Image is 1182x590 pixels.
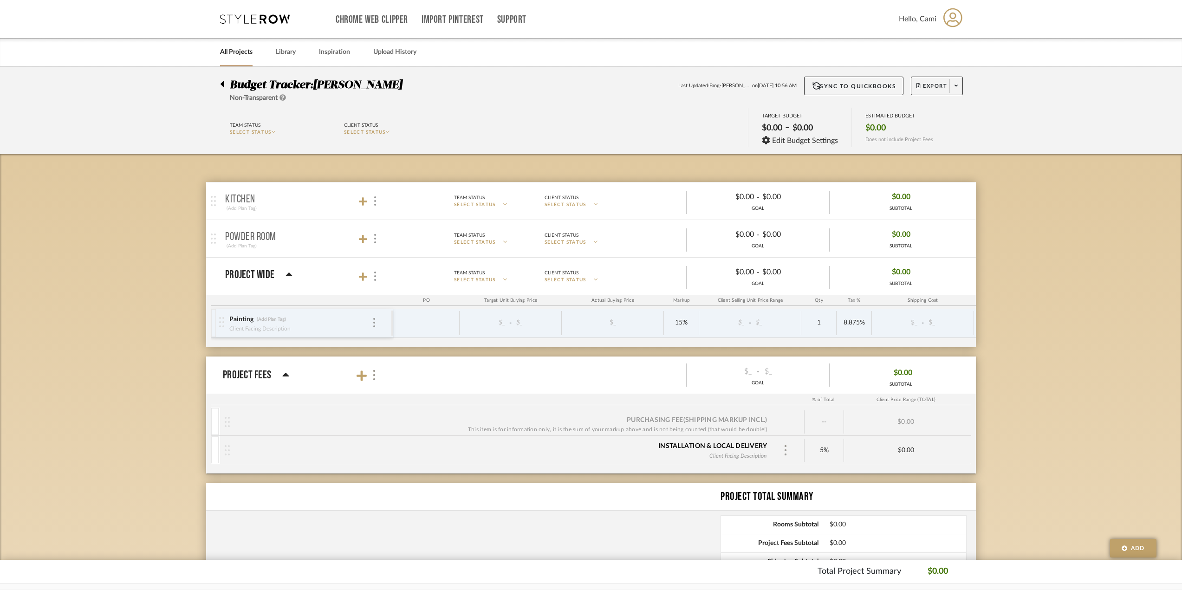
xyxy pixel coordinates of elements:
span: Budget Tracker: [230,79,313,91]
span: Non-Transparent [230,95,278,101]
img: 3dots-v.svg [374,272,376,281]
span: [DATE] 10:56 AM [758,82,797,90]
div: GOAL [687,380,829,387]
div: -- [805,410,844,434]
div: Purchasing Fee (Shipping markup incl.) [627,415,767,425]
div: ESTIMATED BUDGET [865,113,933,119]
span: SELECT STATUS [454,277,496,284]
div: 5% [809,444,839,457]
span: $0.00 [830,521,966,529]
span: Project Fees Subtotal [721,539,818,547]
span: SELECT STATUS [454,239,496,246]
a: Chrome Web Clipper [336,16,408,24]
span: Does not include Project Fees [865,136,933,143]
a: Upload History [373,46,416,58]
img: 3dots-v.svg [373,318,375,327]
div: Team Status [454,194,485,202]
img: 3dots-v.svg [374,234,376,243]
span: Fang-[PERSON_NAME] [709,82,752,90]
img: more.svg [372,370,377,380]
div: Markup [664,295,699,306]
a: Library [276,46,296,58]
img: more.svg [783,445,788,455]
div: $_ [462,316,508,330]
p: Powder Room [225,232,276,243]
img: vertical-grip.svg [225,445,230,455]
div: Client Status [545,269,578,277]
div: $_ [513,316,559,330]
span: [PERSON_NAME] [313,79,402,91]
div: $0.00 [760,265,822,279]
div: $_ [762,364,824,379]
div: $_ [926,316,971,330]
span: SELECT STATUS [545,239,586,246]
a: Import Pinterest [422,16,484,24]
div: Client Status [344,121,378,130]
span: SELECT STATUS [454,201,496,208]
button: Export [911,77,963,95]
img: grip.svg [211,233,216,244]
div: (Add Plan Tag) [256,316,286,323]
mat-expansion-panel-header: Installation & Local DeliveryClient Facing Description5%$0.00 [211,436,971,464]
div: Actual Buying Price [562,295,664,306]
div: SUBTOTAL [890,381,912,388]
span: $0.00 [865,123,886,133]
div: Qty [801,295,837,306]
span: Export [916,83,947,97]
img: grip.svg [211,196,216,206]
span: $0.00 [894,366,912,380]
div: 1 [804,316,833,330]
div: $0.00 [695,190,757,204]
span: $0.00 [892,265,910,279]
mat-expansion-panel-header: Powder Room(Add Plan Tag)Team StatusSELECT STATUSClient StatusSELECT STATUS$0.00-$0.00GOAL$0.00SU... [206,220,976,257]
div: 15% [667,316,696,330]
div: (Add Plan Tag) [225,204,258,213]
img: 3dots-v.svg [374,196,376,206]
div: This item is for information only, it is the sum of your markup above and is not being counted (t... [468,425,767,434]
span: Last Updated: [678,82,709,90]
div: SUBTOTAL [890,280,912,287]
div: $_ [875,316,920,330]
div: SUBTOTAL [890,205,912,212]
mat-expansion-panel-header: Painting(Add Plan Tag)Client Facing Description$_-$_$_15%$_-$_18.875%$_-$_ [211,309,1166,337]
div: 8.875% [839,316,869,330]
img: vertical-grip.svg [219,317,224,327]
button: Sync to QuickBooks [804,77,904,95]
div: Client Facing Description [707,450,769,460]
img: vertical-grip.svg [225,417,230,427]
span: $0.00 [892,227,910,242]
span: - [920,318,926,328]
div: Client Facing Description [229,324,291,333]
span: Edit Budget Settings [772,136,838,145]
div: Project Fees$_-$_GOAL$0.00SUBTOTAL [206,394,976,473]
p: Project Wide [225,269,274,280]
span: SELECT STATUS [545,277,586,284]
span: - [757,267,760,278]
div: Tax % [837,295,872,306]
p: $0.00 [928,565,948,578]
div: TARGET BUDGET [762,113,838,119]
div: Target Unit Buying Price [460,295,562,306]
div: Client Status [545,231,578,240]
div: Installation & Local Delivery [658,441,767,451]
div: Client Price Range (TOTAL) [843,394,969,405]
div: Team Status [454,231,485,240]
button: Add [1110,539,1156,558]
div: GOAL [687,205,829,212]
div: $0.00 [759,120,785,136]
mat-expansion-panel-header: Project Fees$_-$_GOAL$0.00SUBTOTAL [206,357,976,394]
span: - [757,229,760,240]
div: - [687,364,829,379]
div: $0.00 [695,227,757,242]
a: Support [497,16,526,24]
div: Team Status [230,121,260,130]
span: $0.00 [830,558,966,566]
span: Rooms Subtotal [721,521,818,529]
div: Project WideTeam StatusSELECT STATUSClient StatusSELECT STATUS$0.00-$0.00GOAL$0.00SUBTOTAL [211,295,976,347]
span: Shipping Subtotal [721,558,818,566]
div: $0.00 [760,227,822,242]
a: All Projects [220,46,253,58]
div: GOAL [687,243,829,250]
span: – [785,123,790,136]
div: $_ [753,316,799,330]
